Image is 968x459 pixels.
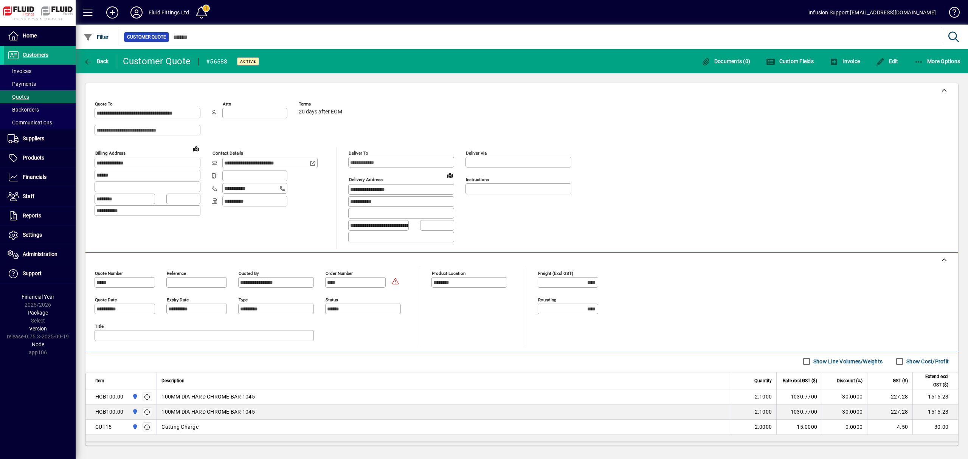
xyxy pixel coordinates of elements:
div: #56588 [206,56,228,68]
a: Quotes [4,90,76,103]
span: Administration [23,251,57,257]
span: Home [23,33,37,39]
a: Home [4,26,76,45]
div: Fluid Fittings Ltd [149,6,189,19]
a: Settings [4,226,76,245]
mat-label: Quote number [95,270,123,276]
span: Settings [23,232,42,238]
span: Version [29,326,47,332]
mat-label: Order number [326,270,353,276]
a: Backorders [4,103,76,116]
td: 1515.23 [912,389,958,405]
span: Extend excl GST ($) [917,372,948,389]
span: 2.1000 [755,393,772,400]
span: Item [95,377,104,385]
span: Payments [8,81,36,87]
div: CUT15 [95,423,112,431]
mat-label: Deliver via [466,150,487,156]
span: Back [84,58,109,64]
span: 2.1000 [755,408,772,416]
span: Products [23,155,44,161]
a: Knowledge Base [943,2,959,26]
td: 227.28 [867,389,912,405]
span: Node [32,341,44,347]
span: AUCKLAND [130,408,139,416]
button: Edit [874,54,900,68]
span: Description [161,377,185,385]
span: Terms [299,102,344,107]
td: 1515.23 [912,405,958,420]
a: View on map [190,143,202,155]
mat-label: Title [95,323,104,329]
span: 2.0000 [755,423,772,431]
mat-label: Type [239,297,248,302]
span: Backorders [8,107,39,113]
span: Customer Quote [127,33,166,41]
button: Documents (0) [699,54,752,68]
span: Staff [23,193,34,199]
td: 30.00 [912,420,958,435]
div: 1030.7700 [781,393,817,400]
button: Custom Fields [764,54,816,68]
mat-label: Expiry date [167,297,189,302]
span: Quotes [8,94,29,100]
mat-label: Freight (excl GST) [538,270,573,276]
button: Invoice [828,54,862,68]
div: HCB100.00 [95,408,123,416]
span: AUCKLAND [130,423,139,431]
label: Show Cost/Profit [905,358,949,365]
span: Rate excl GST ($) [783,377,817,385]
span: Reports [23,212,41,219]
app-page-header-button: Back [76,54,117,68]
span: Financials [23,174,47,180]
span: Filter [84,34,109,40]
td: 4.50 [867,420,912,435]
a: Staff [4,187,76,206]
mat-label: Quoted by [239,270,259,276]
span: Customers [23,52,48,58]
a: Reports [4,206,76,225]
a: Invoices [4,65,76,78]
span: AUCKLAND [130,392,139,401]
label: Show Line Volumes/Weights [812,358,883,365]
a: Communications [4,116,76,129]
button: More Options [912,54,962,68]
td: 30.0000 [822,389,867,405]
div: 15.0000 [781,423,817,431]
span: Financial Year [22,294,54,300]
span: Custom Fields [766,58,814,64]
span: Support [23,270,42,276]
mat-label: Rounding [538,297,556,302]
mat-label: Quote date [95,297,117,302]
span: Discount (%) [837,377,863,385]
button: Filter [82,30,111,44]
span: Suppliers [23,135,44,141]
span: Invoice [830,58,860,64]
td: 30.0000 [822,405,867,420]
a: Administration [4,245,76,264]
mat-label: Reference [167,270,186,276]
div: HCB100.00 [95,393,123,400]
a: Products [4,149,76,167]
mat-label: Deliver To [349,150,368,156]
span: Edit [876,58,898,64]
a: Suppliers [4,129,76,148]
span: Invoices [8,68,31,74]
span: More Options [914,58,960,64]
mat-label: Status [326,297,338,302]
a: Support [4,264,76,283]
button: Add [100,6,124,19]
span: 100MM DIA HARD CHROME BAR 1045 [161,393,255,400]
span: Documents (0) [701,58,750,64]
mat-label: Quote To [95,101,113,107]
mat-label: Instructions [466,177,489,182]
div: Infusion Support [EMAIL_ADDRESS][DOMAIN_NAME] [808,6,936,19]
mat-label: Product location [432,270,465,276]
div: Customer Quote [123,55,191,67]
button: Back [82,54,111,68]
span: Package [28,310,48,316]
span: Active [240,59,256,64]
div: 1030.7700 [781,408,817,416]
a: Payments [4,78,76,90]
span: Cutting Charge [161,423,199,431]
